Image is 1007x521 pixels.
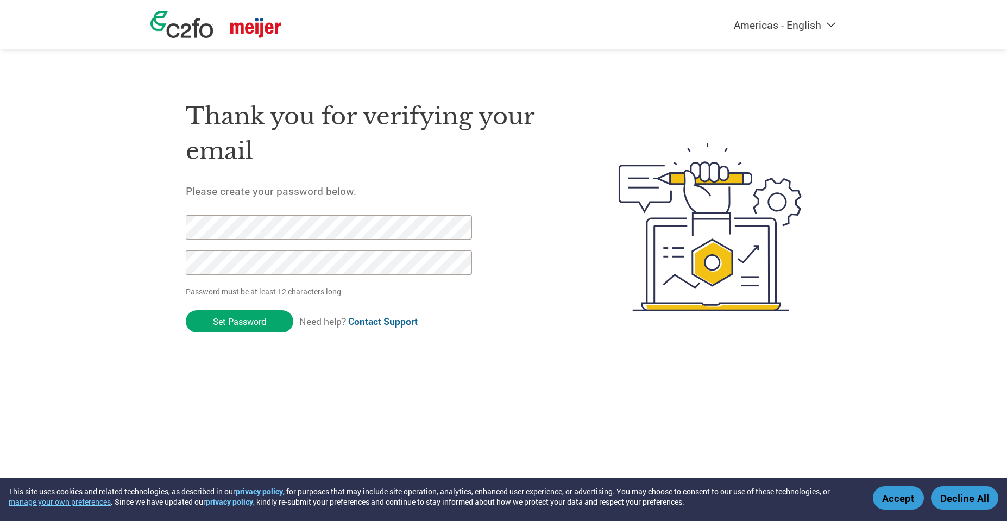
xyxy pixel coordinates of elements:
h1: Thank you for verifying your email [186,99,567,169]
img: c2fo logo [150,11,213,38]
div: This site uses cookies and related technologies, as described in our , for purposes that may incl... [9,486,857,507]
p: Password must be at least 12 characters long [186,286,476,297]
a: privacy policy [206,497,253,507]
button: Decline All [931,486,998,510]
button: manage your own preferences [9,497,111,507]
img: create-password [599,83,822,371]
h5: Please create your password below. [186,184,567,198]
span: Need help? [299,315,418,328]
button: Accept [873,486,924,510]
input: Set Password [186,310,293,332]
a: Contact Support [348,315,418,328]
a: privacy policy [236,486,283,497]
img: Meijer [230,18,281,38]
